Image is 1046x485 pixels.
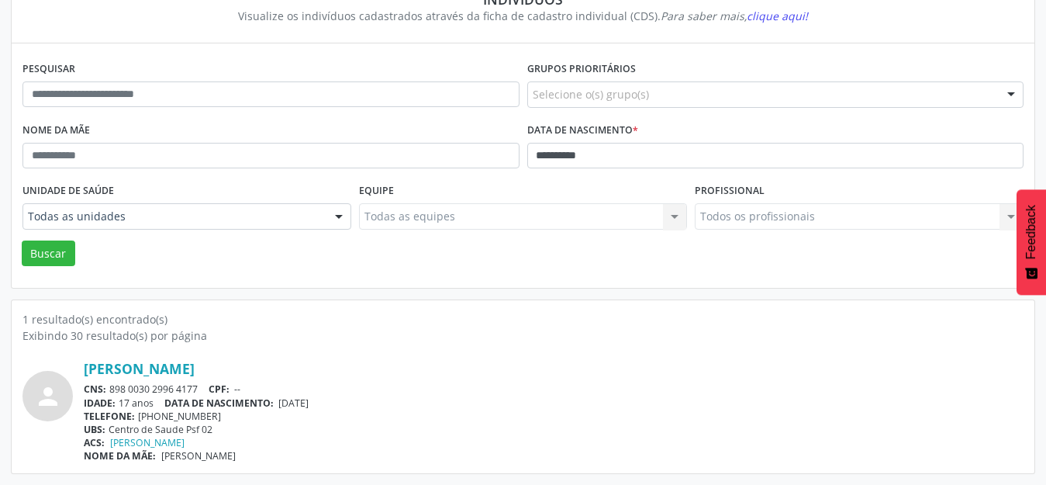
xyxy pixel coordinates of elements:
[84,423,105,436] span: UBS:
[359,179,394,203] label: Equipe
[34,383,62,411] i: person
[22,327,1024,344] div: Exibindo 30 resultado(s) por página
[22,179,114,203] label: Unidade de saúde
[22,57,75,81] label: Pesquisar
[161,449,236,462] span: [PERSON_NAME]
[661,9,808,23] i: Para saber mais,
[1017,189,1046,295] button: Feedback - Mostrar pesquisa
[84,436,105,449] span: ACS:
[1024,205,1038,259] span: Feedback
[33,8,1013,24] div: Visualize os indivíduos cadastrados através da ficha de cadastro individual (CDS).
[84,423,1024,436] div: Centro de Saude Psf 02
[209,383,230,396] span: CPF:
[164,397,274,410] span: DATA DE NASCIMENTO:
[527,57,636,81] label: Grupos prioritários
[234,383,240,396] span: --
[695,179,765,203] label: Profissional
[747,9,808,23] span: clique aqui!
[84,397,1024,410] div: 17 anos
[84,360,195,377] a: [PERSON_NAME]
[28,209,319,224] span: Todas as unidades
[84,449,156,462] span: NOME DA MÃE:
[84,383,106,396] span: CNS:
[84,383,1024,396] div: 898 0030 2996 4177
[533,86,649,102] span: Selecione o(s) grupo(s)
[84,410,135,423] span: TELEFONE:
[110,436,185,449] a: [PERSON_NAME]
[278,397,309,410] span: [DATE]
[22,311,1024,327] div: 1 resultado(s) encontrado(s)
[84,397,116,410] span: IDADE:
[22,241,75,267] button: Buscar
[22,119,90,143] label: Nome da mãe
[527,119,638,143] label: Data de nascimento
[84,410,1024,423] div: [PHONE_NUMBER]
